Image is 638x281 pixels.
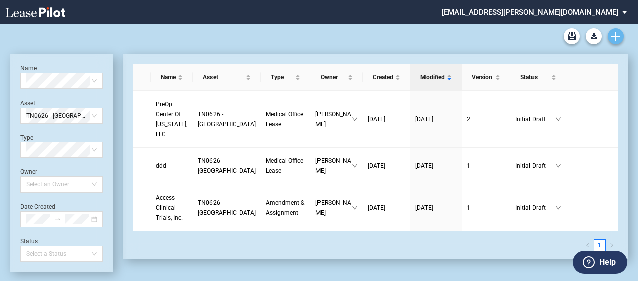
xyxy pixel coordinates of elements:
a: TN0626 - [GEOGRAPHIC_DATA] [198,109,256,129]
label: Owner [20,168,37,175]
span: TN0626 - 2201 Medical Plaza [198,157,256,174]
a: 1 [467,161,505,171]
span: TN0626 - 2201 Medical Plaza [26,108,97,123]
span: left [585,243,590,248]
span: Initial Draft [515,203,555,213]
span: down [555,205,561,211]
span: Access Clinical Trials, Inc. [156,194,183,221]
a: ddd [156,161,188,171]
span: PreOp Center Of Tennessee, LLC [156,101,187,138]
a: TN0626 - [GEOGRAPHIC_DATA] [198,198,256,218]
span: Medical Office Lease [266,157,303,174]
span: [DATE] [415,204,433,211]
a: [DATE] [415,161,457,171]
button: left [582,239,594,251]
th: Name [151,64,193,91]
label: Status [20,238,38,245]
span: Amendment & Assignment [266,199,304,216]
span: [PERSON_NAME] [315,156,352,176]
label: Date Created [20,203,55,210]
a: Access Clinical Trials, Inc. [156,193,188,223]
md-menu: Download Blank Form List [583,28,605,44]
span: Owner [321,72,346,82]
button: Download Blank Form [586,28,602,44]
span: Asset [203,72,244,82]
label: Name [20,65,37,72]
a: Create new document [608,28,624,44]
a: 1 [594,240,605,251]
span: swap-right [54,216,61,223]
span: down [352,116,358,122]
th: Type [261,64,310,91]
span: Type [271,72,293,82]
span: [DATE] [368,116,385,123]
span: down [555,116,561,122]
span: Name [161,72,176,82]
th: Modified [410,64,462,91]
a: 1 [467,203,505,213]
span: Medical Office Lease [266,111,303,128]
th: Status [510,64,566,91]
button: right [606,239,618,251]
a: PreOp Center Of [US_STATE], LLC [156,99,188,139]
span: Created [373,72,393,82]
label: Asset [20,100,35,107]
span: [DATE] [415,162,433,169]
li: Next Page [606,239,618,251]
a: Archive [564,28,580,44]
span: down [555,163,561,169]
th: Owner [310,64,363,91]
span: Initial Draft [515,161,555,171]
a: Medical Office Lease [266,109,305,129]
a: Medical Office Lease [266,156,305,176]
span: to [54,216,61,223]
span: down [352,205,358,211]
span: 1 [467,204,470,211]
a: [DATE] [368,203,405,213]
span: TN0626 - 2201 Medical Plaza [198,199,256,216]
span: right [609,243,614,248]
span: ddd [156,162,166,169]
th: Created [363,64,410,91]
span: [DATE] [368,162,385,169]
th: Asset [193,64,261,91]
span: Version [472,72,493,82]
button: Help [573,251,627,274]
a: [DATE] [415,114,457,124]
th: Version [462,64,510,91]
span: [DATE] [415,116,433,123]
span: TN0626 - 2201 Medical Plaza [198,111,256,128]
span: 1 [467,162,470,169]
span: Status [520,72,549,82]
a: [DATE] [368,161,405,171]
a: [DATE] [368,114,405,124]
span: [DATE] [368,204,385,211]
li: Previous Page [582,239,594,251]
span: Initial Draft [515,114,555,124]
a: [DATE] [415,203,457,213]
a: Amendment & Assignment [266,198,305,218]
li: 1 [594,239,606,251]
label: Type [20,134,33,141]
label: Help [599,256,616,269]
span: down [352,163,358,169]
a: TN0626 - [GEOGRAPHIC_DATA] [198,156,256,176]
span: [PERSON_NAME] [315,109,352,129]
span: Modified [420,72,445,82]
span: [PERSON_NAME] [315,198,352,218]
span: 2 [467,116,470,123]
a: 2 [467,114,505,124]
